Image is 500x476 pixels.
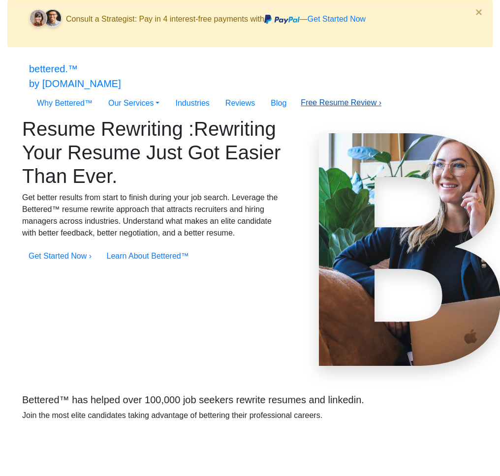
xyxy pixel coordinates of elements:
span: Consult a Strategist: Pay in 4 interest-free payments with — [66,15,366,23]
a: Get Started Now [308,15,366,23]
a: Our Services [100,93,168,113]
span: Resume Rewriting : [22,118,194,140]
a: Learn About Bettered™ [107,252,189,260]
a: bettered.™by [DOMAIN_NAME] [29,59,121,93]
span: by [DOMAIN_NAME] [29,78,121,89]
h5: resume rewriting [22,394,478,406]
a: Reviews [218,93,263,113]
button: Free Resume Review › [294,93,388,112]
img: paypal.svg [264,15,300,24]
a: Industries [167,93,217,113]
a: Get Started Now › [29,252,92,260]
p: Join the most elite candidates taking advantage of bettering their professional careers. [22,410,478,421]
button: Close [466,0,492,24]
button: Get Started Now › [22,247,98,266]
img: client-faces.svg [25,6,66,33]
p: Get better results from start to finish during your job search. Leverage the Bettered™ resume rew... [22,192,282,239]
a: Why Bettered™ [29,93,100,113]
span: × [475,5,482,19]
a: Blog [263,93,294,113]
button: Learn About Bettered™ [100,247,195,266]
a: Free Resume Review › [301,98,381,107]
h1: resume rewriting [22,117,282,188]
